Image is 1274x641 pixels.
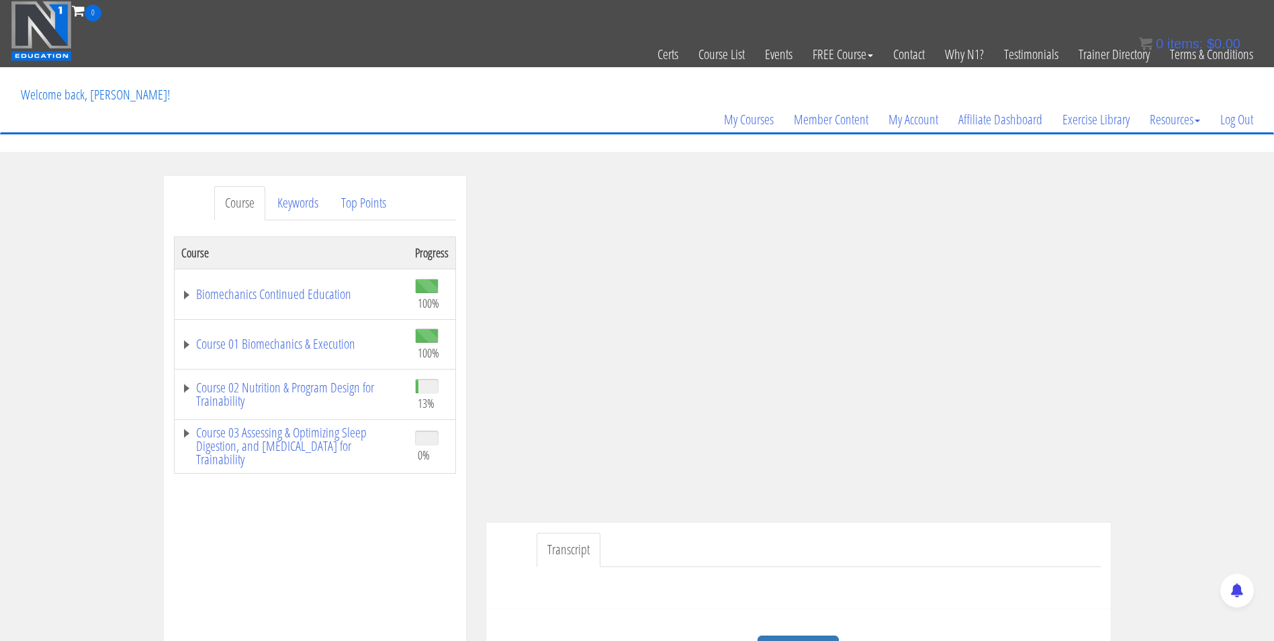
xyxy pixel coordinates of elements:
span: 13% [418,396,435,411]
span: items: [1167,36,1203,51]
a: Exercise Library [1052,87,1140,152]
span: $ [1207,36,1214,51]
a: Log Out [1210,87,1263,152]
span: 100% [418,345,439,360]
th: Course [174,237,408,269]
a: 0 [72,1,101,19]
a: 0 items: $0.00 [1139,36,1240,51]
a: Top Points [330,186,397,220]
span: 0 [1156,36,1163,51]
span: 100% [418,296,439,310]
a: Biomechanics Continued Education [181,288,402,301]
a: Member Content [784,87,878,152]
a: Events [755,22,803,87]
a: Course List [688,22,755,87]
a: Resources [1140,87,1210,152]
a: Certs [647,22,688,87]
a: Course 01 Biomechanics & Execution [181,337,402,351]
a: Testimonials [994,22,1068,87]
a: My Account [878,87,948,152]
p: Welcome back, [PERSON_NAME]! [11,68,180,122]
a: FREE Course [803,22,883,87]
img: n1-education [11,1,72,61]
a: Why N1? [935,22,994,87]
a: Transcript [537,533,600,567]
a: My Courses [714,87,784,152]
a: Affiliate Dashboard [948,87,1052,152]
th: Progress [408,237,456,269]
a: Trainer Directory [1068,22,1160,87]
a: Course 02 Nutrition & Program Design for Trainability [181,381,402,408]
a: Course [214,186,265,220]
img: icon11.png [1139,37,1152,50]
a: Keywords [267,186,329,220]
span: 0% [418,447,430,462]
a: Course 03 Assessing & Optimizing Sleep Digestion, and [MEDICAL_DATA] for Trainability [181,426,402,466]
a: Terms & Conditions [1160,22,1263,87]
bdi: 0.00 [1207,36,1240,51]
a: Contact [883,22,935,87]
span: 0 [85,5,101,22]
